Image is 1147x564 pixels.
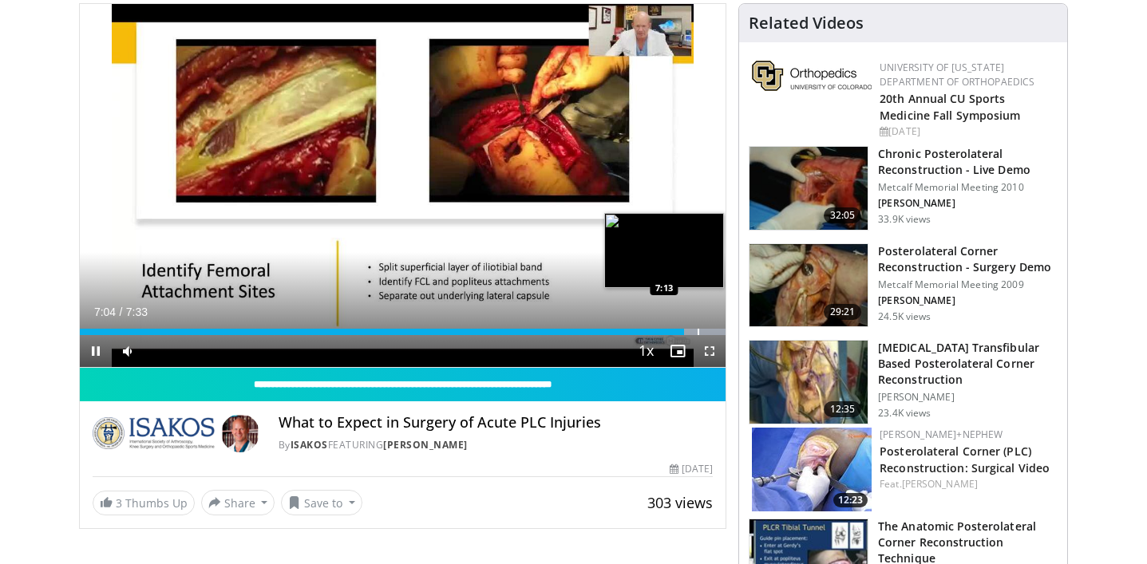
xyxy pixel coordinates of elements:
[878,243,1058,275] h3: Posterolateral Corner Reconstruction - Surgery Demo
[291,438,328,452] a: ISAKOS
[878,181,1058,194] p: Metcalf Memorial Meeting 2010
[878,407,931,420] p: 23.4K views
[80,329,726,335] div: Progress Bar
[824,304,862,320] span: 29:21
[902,477,978,491] a: [PERSON_NAME]
[221,414,259,452] img: Avatar
[824,401,862,417] span: 12:35
[126,306,148,318] span: 7:33
[93,491,195,515] a: 3 Thumbs Up
[662,335,694,367] button: Enable picture-in-picture mode
[630,335,662,367] button: Playback Rate
[750,341,868,424] img: Arciero_-_PLC_3.png.150x105_q85_crop-smart_upscale.jpg
[880,477,1054,491] div: Feat.
[880,91,1020,123] a: 20th Annual CU Sports Medicine Fall Symposium
[647,493,713,512] span: 303 views
[750,244,868,327] img: 672741_3.png.150x105_q85_crop-smart_upscale.jpg
[749,14,864,33] h4: Related Videos
[279,414,713,432] h4: What to Expect in Surgery of Acute PLC Injuries
[112,335,144,367] button: Mute
[749,243,1058,328] a: 29:21 Posterolateral Corner Reconstruction - Surgery Demo Metcalf Memorial Meeting 2009 [PERSON_N...
[80,335,112,367] button: Pause
[880,444,1050,475] a: Posterolateral Corner (PLC) Reconstruction: Surgical Video
[281,490,362,515] button: Save to
[880,61,1034,89] a: University of [US_STATE] Department of Orthopaedics
[833,493,868,507] span: 12:23
[752,428,872,511] img: aa71ed70-e7f5-4b18-9de6-7588daab5da2.150x105_q85_crop-smart_upscale.jpg
[279,438,713,452] div: By FEATURING
[878,146,1058,178] h3: Chronic Posterolateral Reconstruction - Live Demo
[878,391,1058,404] p: [PERSON_NAME]
[749,340,1058,424] a: 12:35 [MEDICAL_DATA] Transfibular Based Posterolateral Corner Reconstruction [PERSON_NAME] 23.4K ...
[201,490,275,515] button: Share
[752,61,872,91] img: 355603a8-37da-49b6-856f-e00d7e9307d3.png.150x105_q85_autocrop_double_scale_upscale_version-0.2.png
[94,306,116,318] span: 7:04
[670,462,713,476] div: [DATE]
[880,428,1003,441] a: [PERSON_NAME]+Nephew
[878,340,1058,388] h3: [MEDICAL_DATA] Transfibular Based Posterolateral Corner Reconstruction
[750,147,868,230] img: lap_3.png.150x105_q85_crop-smart_upscale.jpg
[878,294,1058,307] p: [PERSON_NAME]
[120,306,123,318] span: /
[749,146,1058,231] a: 32:05 Chronic Posterolateral Reconstruction - Live Demo Metcalf Memorial Meeting 2010 [PERSON_NAM...
[824,207,862,223] span: 32:05
[694,335,726,367] button: Fullscreen
[604,213,724,288] img: image.jpeg
[93,414,215,452] img: ISAKOS
[880,124,1054,139] div: [DATE]
[878,213,931,226] p: 33.9K views
[752,428,872,511] a: 12:23
[878,310,931,323] p: 24.5K views
[80,4,726,368] video-js: Video Player
[383,438,468,452] a: [PERSON_NAME]
[878,197,1058,210] p: [PERSON_NAME]
[878,278,1058,291] p: Metcalf Memorial Meeting 2009
[116,495,122,511] span: 3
